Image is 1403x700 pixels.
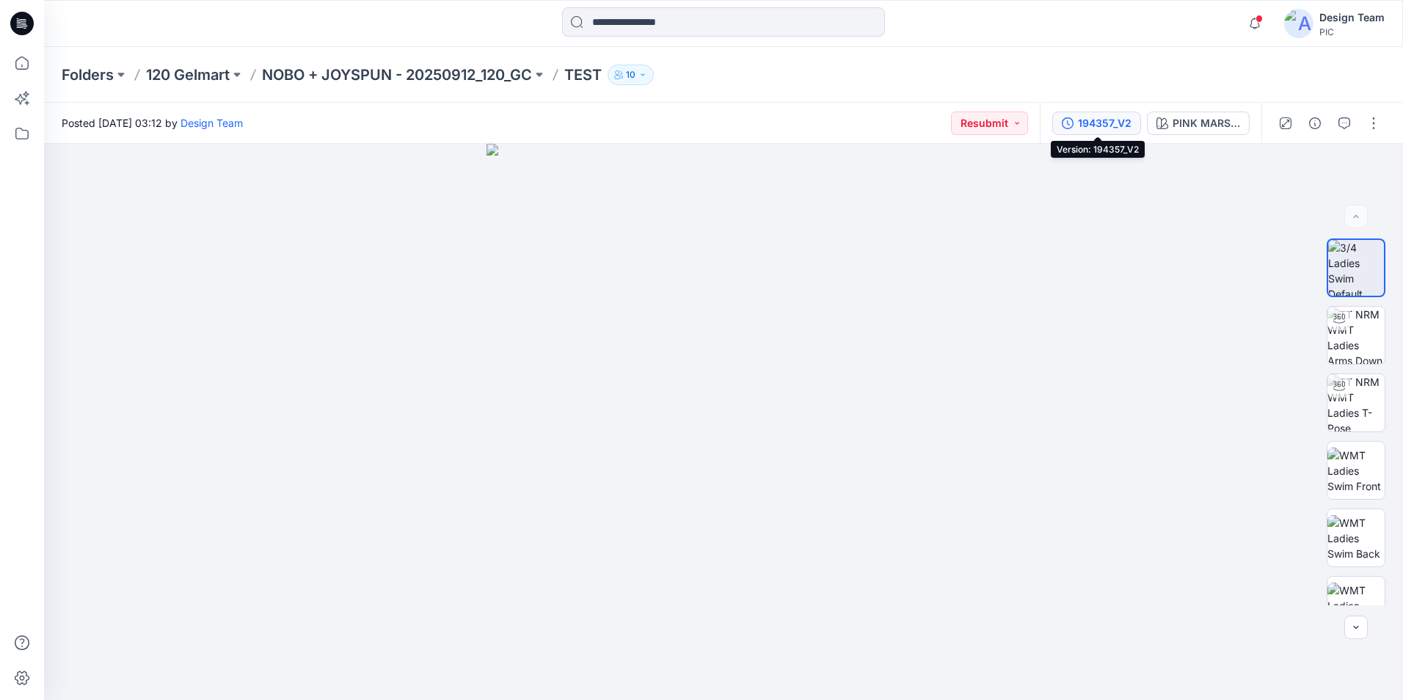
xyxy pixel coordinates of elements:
div: PINK MARSHMALLOW [1173,115,1240,131]
img: WMT Ladies Swim Front [1327,448,1385,494]
span: Posted [DATE] 03:12 by [62,115,243,131]
p: 10 [626,67,635,83]
button: 194357_V2 [1052,112,1141,135]
img: avatar [1284,9,1313,38]
a: NOBO + JOYSPUN - 20250912_120_GC [262,65,532,85]
img: TT NRM WMT Ladies T-Pose [1327,374,1385,431]
a: Design Team [181,117,243,129]
a: Folders [62,65,114,85]
button: 10 [608,65,654,85]
button: PINK MARSHMALLOW [1147,112,1250,135]
img: WMT Ladies Swim Back [1327,515,1385,561]
img: 3/4 Ladies Swim Default [1328,240,1384,296]
img: eyJhbGciOiJIUzI1NiIsImtpZCI6IjAiLCJzbHQiOiJzZXMiLCJ0eXAiOiJKV1QifQ.eyJkYXRhIjp7InR5cGUiOiJzdG9yYW... [487,144,961,700]
div: Design Team [1319,9,1385,26]
img: TT NRM WMT Ladies Arms Down [1327,307,1385,364]
img: WMT Ladies Swim Left [1327,583,1385,629]
div: 194357_V2 [1078,115,1131,131]
a: 120 Gelmart [146,65,230,85]
div: PIC [1319,26,1385,37]
button: Details [1303,112,1327,135]
p: TEST [564,65,602,85]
